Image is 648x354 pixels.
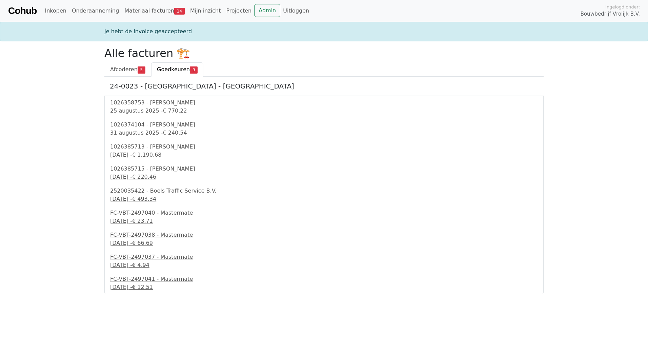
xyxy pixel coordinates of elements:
a: 1026385715 - [PERSON_NAME][DATE] -€ 220,46 [110,165,538,181]
div: [DATE] - [110,261,538,269]
a: FC-VBT-2497041 - Mastermate[DATE] -€ 12,51 [110,275,538,291]
a: FC-VBT-2497040 - Mastermate[DATE] -€ 23,71 [110,209,538,225]
a: 1026385713 - [PERSON_NAME][DATE] -€ 1.190,68 [110,143,538,159]
span: 14 [174,8,185,15]
a: 2520035422 - Boels Traffic Service B.V.[DATE] -€ 493,34 [110,187,538,203]
div: [DATE] - [110,239,538,247]
a: Mijn inzicht [187,4,224,18]
a: Materiaal facturen14 [122,4,187,18]
a: 1026358753 - [PERSON_NAME]25 augustus 2025 -€ 770,22 [110,99,538,115]
div: [DATE] - [110,173,538,181]
div: FC-VBT-2497038 - Mastermate [110,231,538,239]
span: € 493,34 [132,196,156,202]
span: € 220,46 [132,174,156,180]
a: FC-VBT-2497038 - Mastermate[DATE] -€ 66,69 [110,231,538,247]
span: Goedkeuren [157,66,190,73]
div: 25 augustus 2025 - [110,107,538,115]
span: Ingelogd onder: [605,4,640,10]
div: 31 augustus 2025 - [110,129,538,137]
a: Projecten [223,4,254,18]
a: Admin [254,4,280,17]
a: Goedkeuren9 [151,62,203,77]
span: Afcoderen [110,66,138,73]
span: Bouwbedrijf Vrolijk B.V. [580,10,640,18]
span: € 240,54 [163,130,187,136]
span: 9 [190,66,198,73]
span: 5 [138,66,145,73]
div: [DATE] - [110,217,538,225]
span: € 23,71 [132,218,153,224]
div: FC-VBT-2497041 - Mastermate [110,275,538,283]
div: [DATE] - [110,283,538,291]
a: Cohub [8,3,37,19]
div: [DATE] - [110,195,538,203]
div: 1026385713 - [PERSON_NAME] [110,143,538,151]
span: € 1.190,68 [132,152,162,158]
span: € 770,22 [163,107,187,114]
a: Uitloggen [280,4,312,18]
span: € 4,94 [132,262,149,268]
span: € 66,69 [132,240,153,246]
div: 2520035422 - Boels Traffic Service B.V. [110,187,538,195]
div: 1026385715 - [PERSON_NAME] [110,165,538,173]
span: € 12,51 [132,284,153,290]
a: Inkopen [42,4,69,18]
div: [DATE] - [110,151,538,159]
div: FC-VBT-2497037 - Mastermate [110,253,538,261]
h2: Alle facturen 🏗️ [104,47,544,60]
a: Onderaanneming [69,4,122,18]
a: 1026374104 - [PERSON_NAME]31 augustus 2025 -€ 240,54 [110,121,538,137]
div: FC-VBT-2497040 - Mastermate [110,209,538,217]
h5: 24-0023 - [GEOGRAPHIC_DATA] - [GEOGRAPHIC_DATA] [110,82,538,90]
div: Je hebt de invoice geaccepteerd [100,27,548,36]
div: 1026358753 - [PERSON_NAME] [110,99,538,107]
div: 1026374104 - [PERSON_NAME] [110,121,538,129]
a: FC-VBT-2497037 - Mastermate[DATE] -€ 4,94 [110,253,538,269]
a: Afcoderen5 [104,62,151,77]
